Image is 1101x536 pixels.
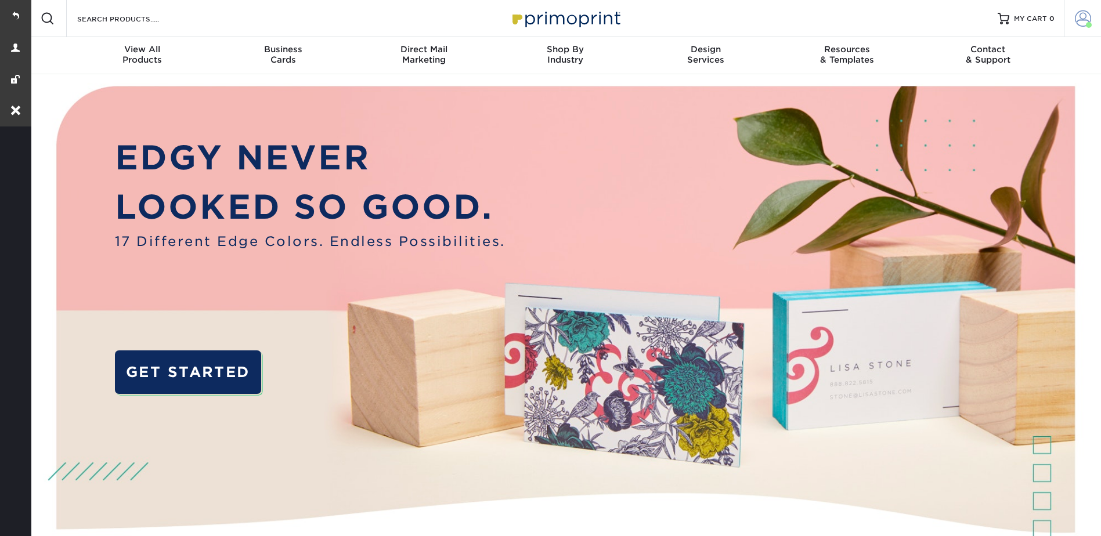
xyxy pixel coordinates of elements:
[777,37,918,74] a: Resources& Templates
[72,37,213,74] a: View AllProducts
[463,172,668,241] a: Custom Orders Is the product you need not listed on our site? We can still help!
[730,200,880,223] p: See and feel the quality of our most popular products, stocks, and finishes.
[284,186,434,200] span: Layout Templates
[353,44,494,65] div: Marketing
[494,44,636,65] div: Industry
[730,130,880,153] p: Need artwork for your print project but not sure where to start?
[1049,15,1055,23] span: 0
[284,130,434,153] p: Explore current company news and trending print and design tips.
[212,37,353,74] a: BusinessCards
[730,116,880,130] span: Design Services
[507,130,657,153] p: Find inspiration and examples of all of our products and coatings.
[353,44,494,55] span: Direct Mail
[284,116,434,130] span: The Primoprint Blog
[777,44,918,55] span: Resources
[636,44,777,55] span: Design
[494,37,636,74] a: Shop ByIndustry
[636,44,777,65] div: Services
[777,44,918,65] div: & Templates
[240,172,445,241] a: Layout Templates Our templates ensure proper, speedy, accurate production of your job.
[636,37,777,74] a: DesignServices
[72,44,213,65] div: Products
[730,186,880,200] span: Get Free Samples
[918,44,1059,65] div: & Support
[212,44,353,65] div: Cards
[212,44,353,55] span: Business
[494,44,636,55] span: Shop By
[918,44,1059,55] span: Contact
[507,6,623,31] img: Primoprint
[1014,14,1047,24] span: MY CART
[353,37,494,74] a: Direct MailMarketing
[918,37,1059,74] a: Contact& Support
[463,102,668,172] a: Gallery Find inspiration and examples of all of our products and coatings.
[507,116,657,130] span: Gallery
[507,200,657,223] p: Is the product you need not listed on our site? We can still help!
[3,501,99,532] iframe: Google Customer Reviews
[284,200,434,223] p: Our templates ensure proper, speedy, accurate production of your job.
[507,186,657,200] span: Custom Orders
[72,44,213,55] span: View All
[240,102,445,172] a: The Primoprint Blog Explore current company news and trending print and design tips.
[76,12,189,26] input: SEARCH PRODUCTS.....
[685,172,891,241] a: Get Free Samples See and feel the quality of our most popular products, stocks, and finishes.
[685,102,891,172] a: Design Services Need artwork for your print project but not sure where to start?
